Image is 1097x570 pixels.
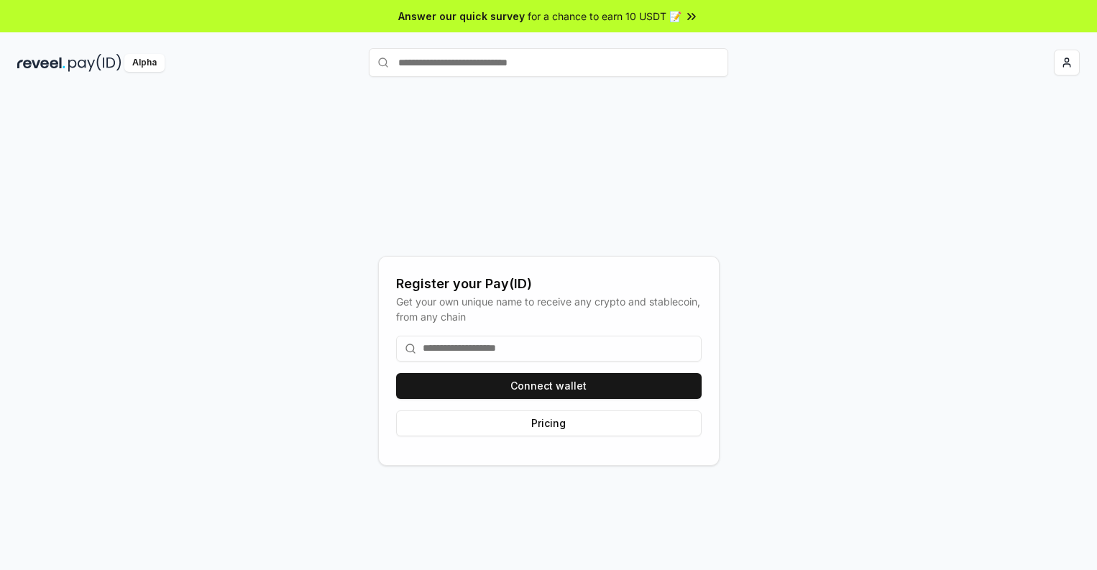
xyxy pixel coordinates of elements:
span: for a chance to earn 10 USDT 📝 [528,9,681,24]
span: Answer our quick survey [398,9,525,24]
img: pay_id [68,54,121,72]
button: Pricing [396,410,702,436]
div: Get your own unique name to receive any crypto and stablecoin, from any chain [396,294,702,324]
div: Register your Pay(ID) [396,274,702,294]
div: Alpha [124,54,165,72]
button: Connect wallet [396,373,702,399]
img: reveel_dark [17,54,65,72]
